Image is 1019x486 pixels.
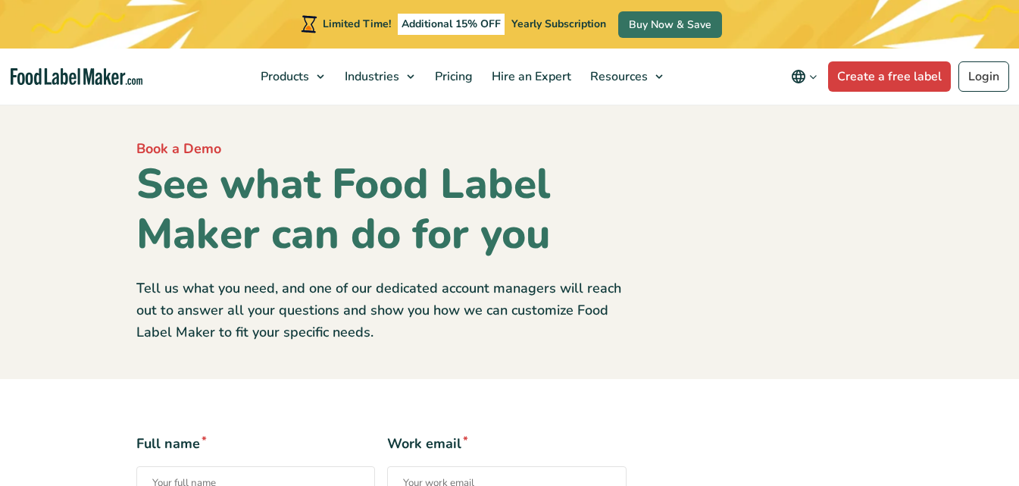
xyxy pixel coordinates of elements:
span: Book a Demo [136,140,221,158]
span: Hire an Expert [487,68,573,85]
a: Buy Now & Save [618,11,722,38]
span: Industries [340,68,401,85]
span: Full name [136,434,376,454]
span: Yearly Subscription [511,17,606,31]
a: Create a free label [828,61,951,92]
span: Pricing [430,68,474,85]
h1: See what Food Label Maker can do for you [136,159,627,259]
a: Pricing [426,49,479,105]
a: Products [252,49,332,105]
a: Hire an Expert [483,49,577,105]
a: Food Label Maker homepage [11,68,142,86]
span: Limited Time! [323,17,391,31]
span: Work email [387,434,627,454]
a: Resources [581,49,670,105]
span: Additional 15% OFF [398,14,505,35]
a: Industries [336,49,422,105]
button: Change language [780,61,828,92]
a: Login [958,61,1009,92]
p: Tell us what you need, and one of our dedicated account managers will reach out to answer all you... [136,277,627,343]
span: Resources [586,68,649,85]
span: Products [256,68,311,85]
